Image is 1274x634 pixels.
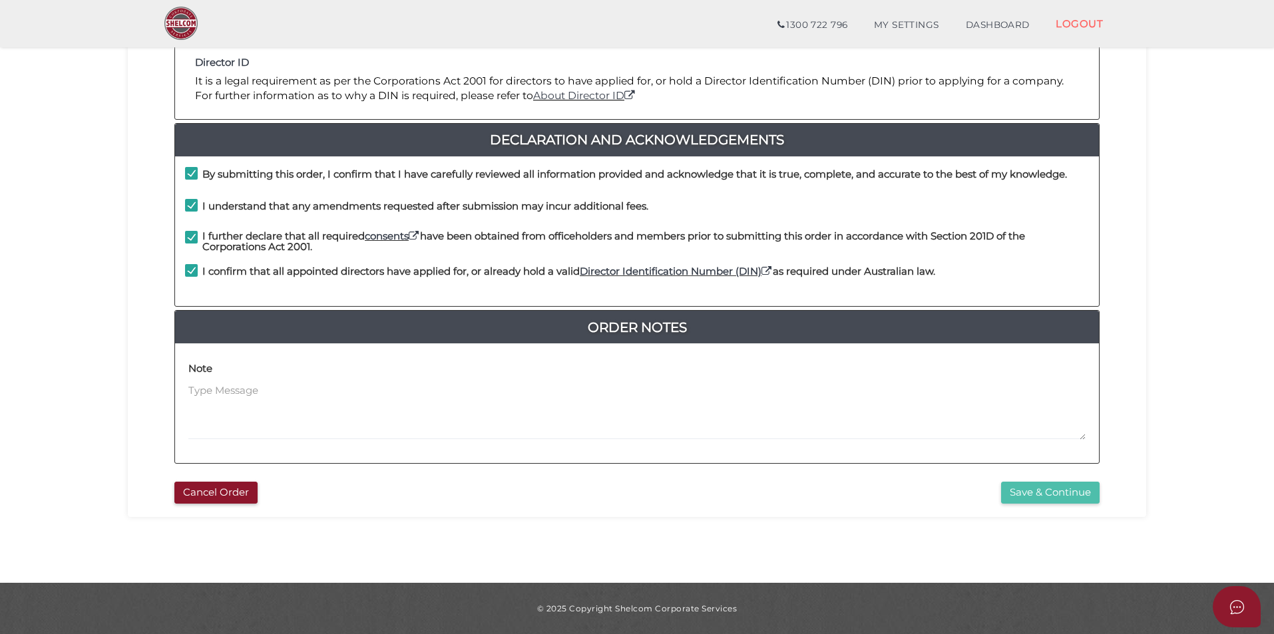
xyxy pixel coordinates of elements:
a: LOGOUT [1042,10,1116,37]
a: Order Notes [175,317,1099,338]
h4: I understand that any amendments requested after submission may incur additional fees. [202,201,648,212]
button: Save & Continue [1001,482,1100,504]
button: Open asap [1213,586,1261,627]
h4: Note [188,363,212,375]
button: Cancel Order [174,482,258,504]
p: It is a legal requirement as per the Corporations Act 2001 for directors to have applied for, or ... [195,74,1079,104]
a: MY SETTINGS [861,12,953,39]
h4: By submitting this order, I confirm that I have carefully reviewed all information provided and a... [202,169,1067,180]
a: 1300 722 796 [764,12,861,39]
a: consents [365,230,420,242]
a: DASHBOARD [953,12,1043,39]
a: Declaration And Acknowledgements [175,129,1099,150]
h4: I further declare that all required have been obtained from officeholders and members prior to su... [202,231,1089,253]
h4: I confirm that all appointed directors have applied for, or already hold a valid as required unde... [202,266,935,277]
a: About Director ID [533,89,636,102]
a: Director Identification Number (DIN) [580,265,773,277]
div: © 2025 Copyright Shelcom Corporate Services [138,603,1136,614]
h4: Director ID [195,57,1079,69]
